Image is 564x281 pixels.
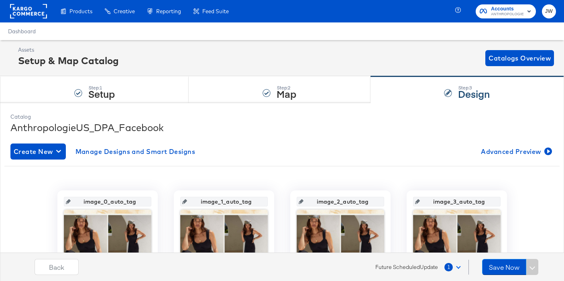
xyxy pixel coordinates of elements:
[478,144,554,160] button: Advanced Preview
[75,146,195,157] span: Manage Designs and Smart Designs
[491,11,524,18] span: ANTHROPOLOGIE
[444,260,464,274] button: 1
[18,46,119,54] div: Assets
[114,8,135,14] span: Creative
[10,121,554,134] div: AnthropologieUS_DPA_Facebook
[88,87,115,100] strong: Setup
[485,50,554,66] button: Catalogs Overview
[35,259,79,275] button: Back
[277,87,296,100] strong: Map
[458,85,490,91] div: Step: 3
[476,4,536,18] button: AccountsANTHROPOLOGIE
[489,53,551,64] span: Catalogs Overview
[491,5,524,13] span: Accounts
[8,28,36,34] a: Dashboard
[156,8,181,14] span: Reporting
[481,146,550,157] span: Advanced Preview
[10,144,66,160] button: Create New
[482,259,526,275] button: Save Now
[458,87,490,100] strong: Design
[545,7,553,16] span: JW
[14,146,63,157] span: Create New
[10,113,554,121] div: Catalog
[69,8,92,14] span: Products
[18,54,119,67] div: Setup & Map Catalog
[88,85,115,91] div: Step: 1
[72,144,199,160] button: Manage Designs and Smart Designs
[444,263,453,271] span: 1
[277,85,296,91] div: Step: 2
[202,8,229,14] span: Feed Suite
[542,4,556,18] button: JW
[375,263,438,271] span: Future Scheduled Update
